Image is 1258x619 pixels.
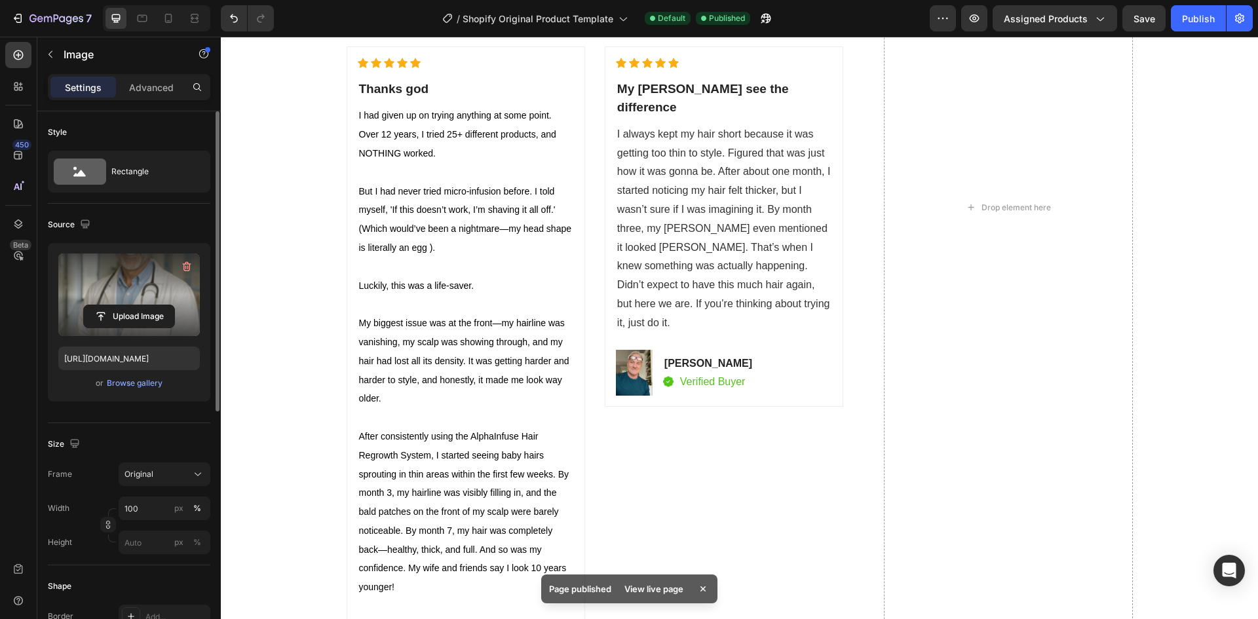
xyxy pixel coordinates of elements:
div: Rectangle [111,157,191,187]
button: Browse gallery [106,377,163,390]
label: Width [48,502,69,514]
input: px% [119,531,210,554]
button: Upload Image [83,305,175,328]
div: 450 [12,140,31,150]
span: Published [709,12,745,24]
div: Browse gallery [107,377,162,389]
div: Style [48,126,67,138]
button: Save [1122,5,1166,31]
div: Open Intercom Messenger [1213,555,1245,586]
button: px [189,500,205,516]
button: % [171,500,187,516]
button: px [189,535,205,550]
p: Image [64,47,175,62]
span: I always kept my hair short because it was getting too thin to style. Figured that was just how i... [396,92,610,291]
div: Shape [48,580,71,592]
div: Drop element here [761,166,830,176]
input: px% [119,497,210,520]
div: View live page [617,580,691,598]
img: Alt Image [442,339,453,350]
div: px [174,502,183,514]
span: or [96,375,104,391]
div: Undo/Redo [221,5,274,31]
p: Page published [549,582,611,595]
button: % [171,535,187,550]
p: 7 [86,10,92,26]
button: Original [119,462,210,486]
span: Save [1134,13,1155,24]
iframe: Design area [221,37,1258,619]
button: 7 [5,5,98,31]
button: Assigned Products [993,5,1117,31]
span: Default [658,12,685,24]
div: % [193,502,201,514]
p: Verified Buyer [459,337,525,353]
div: % [193,536,201,548]
div: Size [48,436,83,453]
label: Frame [48,468,72,480]
h2: My [PERSON_NAME] see the difference [395,42,611,82]
div: px [174,536,183,548]
p: Advanced [129,81,174,94]
span: / [457,12,460,26]
span: Assigned Products [1004,12,1088,26]
div: Source [48,216,93,234]
div: Publish [1182,12,1215,26]
p: [PERSON_NAME] [444,319,531,335]
input: https://example.com/image.jpg [58,347,200,370]
div: Beta [10,240,31,250]
span: Shopify Original Product Template [463,12,613,26]
img: Alt Image [395,313,432,359]
button: Publish [1171,5,1226,31]
label: Height [48,536,72,548]
span: Original [124,468,153,480]
p: Settings [65,81,102,94]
